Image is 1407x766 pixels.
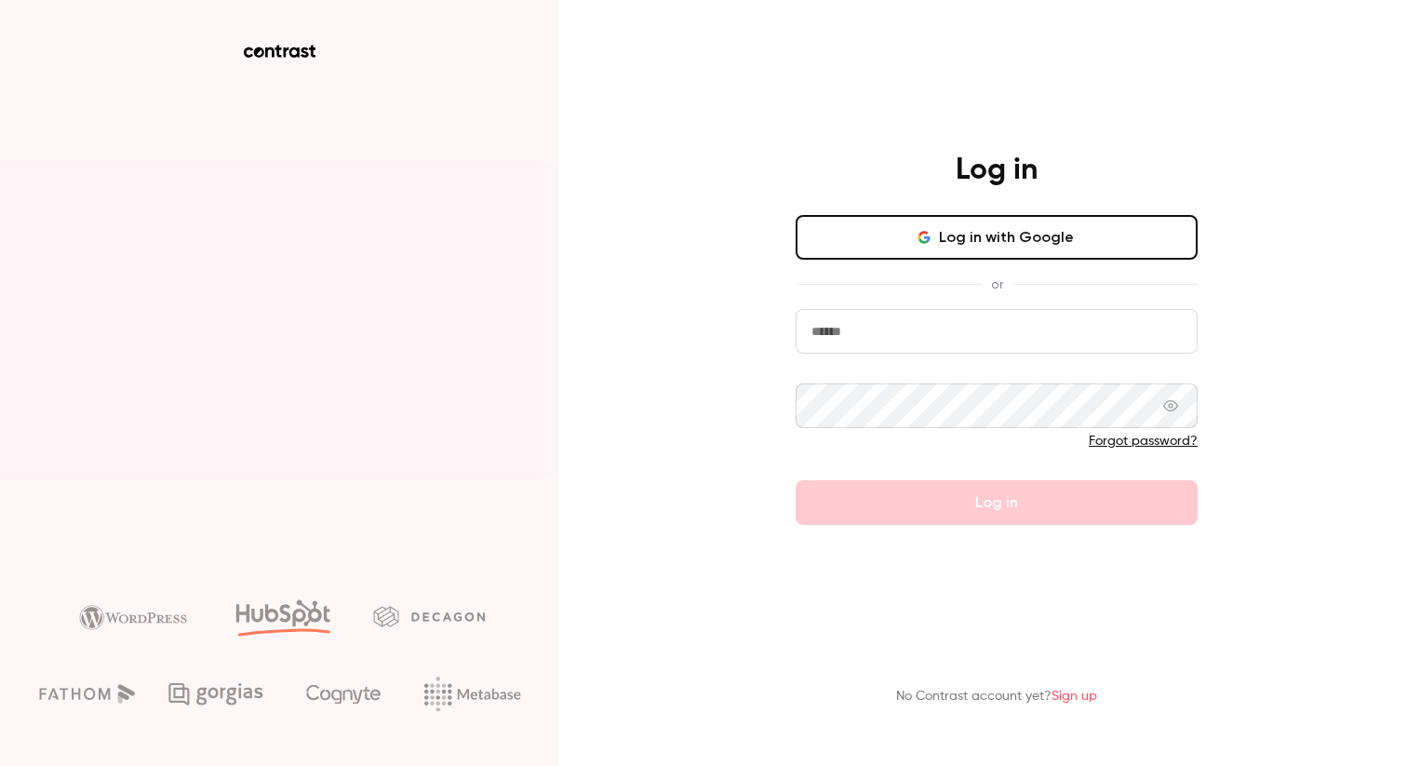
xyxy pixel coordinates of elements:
span: or [982,275,1012,294]
a: Forgot password? [1089,435,1198,448]
p: No Contrast account yet? [896,687,1097,706]
h4: Log in [956,152,1038,189]
a: Sign up [1052,690,1097,703]
img: decagon [373,606,485,626]
button: Log in with Google [796,215,1198,260]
